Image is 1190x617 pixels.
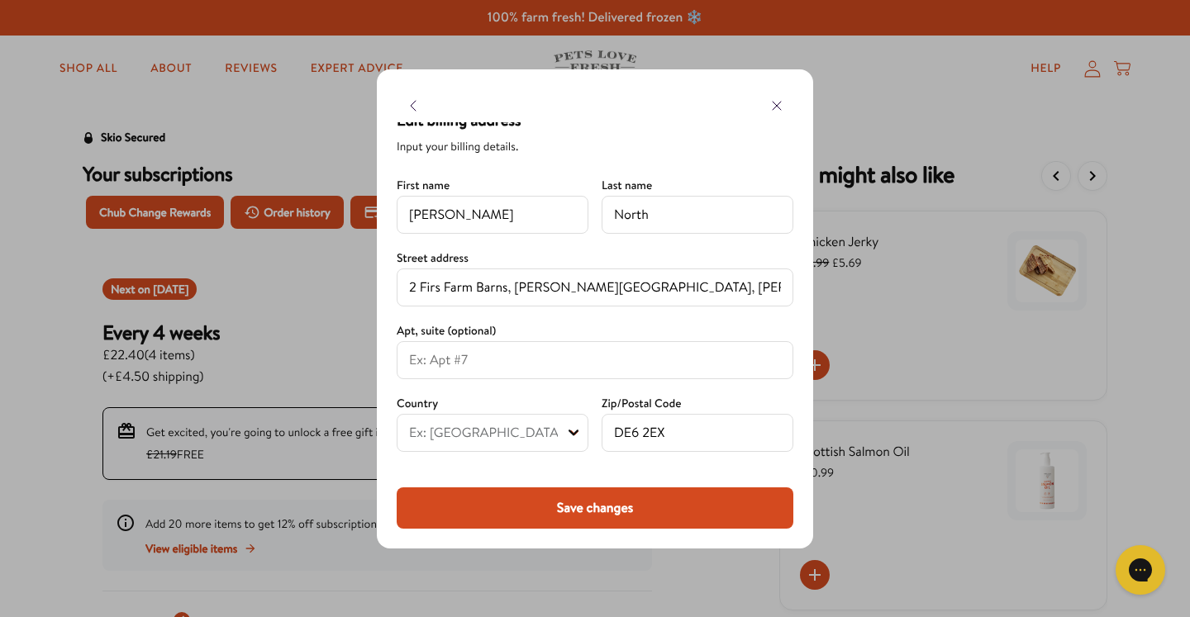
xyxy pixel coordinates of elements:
[409,350,781,370] input: Ex: Apt #7
[409,205,576,225] input: Ex: John
[1107,539,1173,600] iframe: Gorgias live chat messenger
[397,395,438,411] span: Country
[569,428,578,438] svg: Open
[602,395,681,411] span: Zip/Postal Code
[397,177,450,193] span: First name
[409,278,781,297] input: Ex: 123 Main St.
[614,423,781,443] input: Ex: 90000
[397,249,469,266] span: Street address
[397,487,793,529] button: Save changes
[397,322,496,339] span: Apt, suite (optional)
[397,138,518,154] span: Input your billing details.
[602,177,652,193] span: Last name
[614,205,781,225] input: Ex: Smith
